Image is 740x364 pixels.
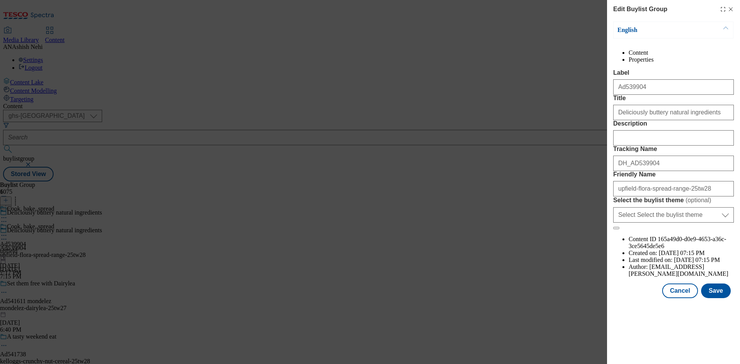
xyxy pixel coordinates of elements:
[662,283,698,298] button: Cancel
[613,130,734,146] input: Enter Description
[629,263,734,277] li: Author:
[629,56,734,63] li: Properties
[613,79,734,95] input: Enter Label
[617,26,698,34] p: English
[686,197,711,203] span: ( optional )
[613,146,734,153] label: Tracking Name
[613,156,734,171] input: Enter Tracking Name
[613,5,667,14] h4: Edit Buylist Group
[701,283,731,298] button: Save
[659,250,705,256] span: [DATE] 07:15 PM
[629,236,734,250] li: Content ID
[613,171,734,178] label: Friendly Name
[613,105,734,120] input: Enter Title
[629,263,728,277] span: [EMAIL_ADDRESS][PERSON_NAME][DOMAIN_NAME]
[629,250,734,257] li: Created on:
[629,49,734,56] li: Content
[613,95,734,102] label: Title
[674,257,720,263] span: [DATE] 07:15 PM
[629,257,734,263] li: Last modified on:
[613,196,734,204] label: Select the buylist theme
[613,181,734,196] input: Enter Friendly Name
[613,69,734,76] label: Label
[629,236,726,249] span: 165a49d0-d0e9-4653-a36c-3ce5645de5e6
[613,120,734,127] label: Description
